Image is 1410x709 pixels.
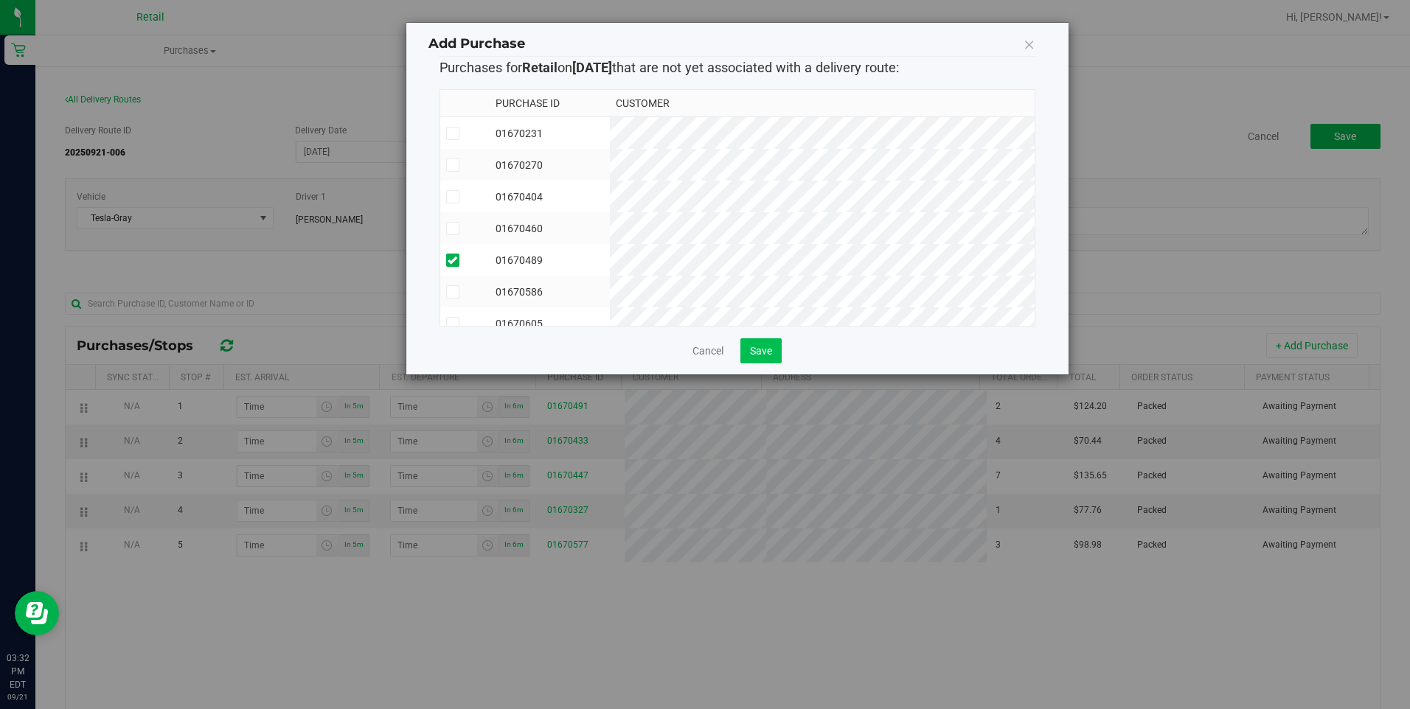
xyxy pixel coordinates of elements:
[522,60,558,75] strong: Retail
[428,35,525,52] span: Add Purchase
[490,90,609,117] th: Purchase ID
[490,117,609,150] td: 01670231
[572,60,612,75] strong: [DATE]
[740,338,782,363] button: Save
[15,591,59,635] iframe: Resource center
[490,181,609,212] td: 01670404
[490,212,609,244] td: 01670460
[490,149,609,181] td: 01670270
[490,276,609,307] td: 01670586
[692,343,723,358] a: Cancel
[750,345,772,357] span: Save
[490,307,609,339] td: 01670605
[490,244,609,276] td: 01670489
[440,57,1035,77] p: Purchases for on that are not yet associated with a delivery route:
[610,90,1035,117] th: Customer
